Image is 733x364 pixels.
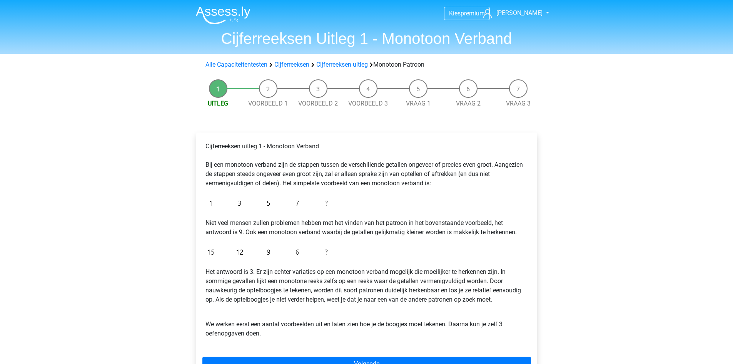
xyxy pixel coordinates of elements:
[205,142,528,188] p: Cijferreeksen uitleg 1 - Monotoon Verband Bij een monotoon verband zijn de stappen tussen de vers...
[444,8,489,18] a: Kiespremium
[205,267,528,304] p: Het antwoord is 3. Er zijn echter variaties op een monotoon verband mogelijk die moeilijker te he...
[449,10,461,17] span: Kies
[506,100,531,107] a: Vraag 3
[205,310,528,338] p: We werken eerst een aantal voorbeelden uit en laten zien hoe je de boogjes moet tekenen. Daarna k...
[202,60,531,69] div: Monotoon Patroon
[205,194,332,212] img: Figure sequences Example 1.png
[461,10,485,17] span: premium
[406,100,431,107] a: Vraag 1
[480,8,543,18] a: [PERSON_NAME]
[196,6,250,24] img: Assessly
[248,100,288,107] a: Voorbeeld 1
[496,9,543,17] span: [PERSON_NAME]
[205,61,267,68] a: Alle Capaciteitentesten
[456,100,481,107] a: Vraag 2
[316,61,368,68] a: Cijferreeksen uitleg
[274,61,309,68] a: Cijferreeksen
[348,100,388,107] a: Voorbeeld 3
[190,29,544,48] h1: Cijferreeksen Uitleg 1 - Monotoon Verband
[208,100,228,107] a: Uitleg
[205,243,332,261] img: Figure sequences Example 2.png
[205,218,528,237] p: Niet veel mensen zullen problemen hebben met het vinden van het patroon in het bovenstaande voorb...
[298,100,338,107] a: Voorbeeld 2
